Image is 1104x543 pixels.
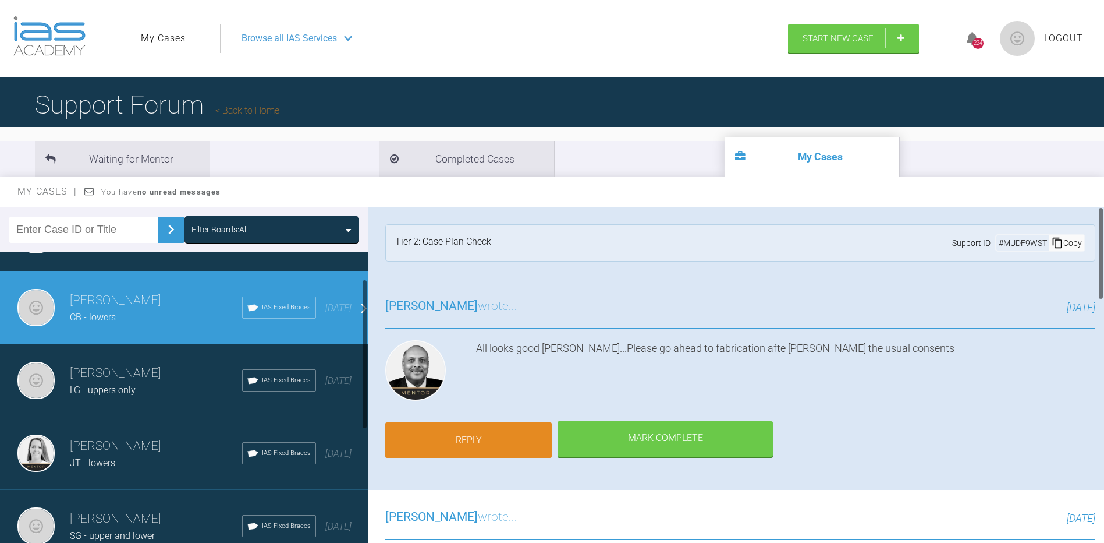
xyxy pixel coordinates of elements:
[395,234,491,252] div: Tier 2: Case Plan Check
[141,31,186,46] a: My Cases
[35,141,210,177] li: Waiting for Mentor
[385,510,478,524] span: [PERSON_NAME]
[1067,301,1095,313] span: [DATE]
[70,291,242,311] h3: [PERSON_NAME]
[476,340,1095,406] div: All looks good [PERSON_NAME]...Please go ahead to fabrication afte [PERSON_NAME] the usual consents
[13,16,86,56] img: logo-light.3e3ef733.png
[215,105,279,116] a: Back to Home
[70,457,115,468] span: JT - lowers
[1067,512,1095,524] span: [DATE]
[137,188,221,196] strong: no unread messages
[952,237,991,249] span: Support ID
[70,436,242,456] h3: [PERSON_NAME]
[325,375,352,386] span: [DATE]
[162,220,180,239] img: chevronRight.28bd32b0.svg
[70,385,136,396] span: LG - uppers only
[325,448,352,459] span: [DATE]
[385,507,517,527] h3: wrote...
[972,38,984,49] div: 224
[385,422,552,459] a: Reply
[1044,31,1083,46] a: Logout
[803,33,874,44] span: Start New Case
[70,509,242,529] h3: [PERSON_NAME]
[9,217,158,243] input: Enter Case ID or Title
[788,24,919,53] a: Start New Case
[191,223,248,236] div: Filter Boards: All
[385,340,446,401] img: Utpalendu Bose
[385,299,478,313] span: [PERSON_NAME]
[379,141,554,177] li: Completed Cases
[325,521,352,532] span: [DATE]
[70,530,155,541] span: SG - upper and lower
[725,137,899,177] li: My Cases
[101,188,221,196] span: You have
[385,297,517,316] h3: wrote...
[558,421,773,457] div: Mark Complete
[262,448,311,459] span: IAS Fixed Braces
[17,186,77,197] span: My Cases
[17,435,55,472] img: Emma Dougherty
[1000,21,1035,56] img: profile.png
[70,364,242,383] h3: [PERSON_NAME]
[17,289,55,326] img: Peter Steele
[17,362,55,399] img: Peter Steele
[262,302,311,313] span: IAS Fixed Braces
[262,375,311,386] span: IAS Fixed Braces
[1049,235,1084,251] div: Copy
[262,521,311,531] span: IAS Fixed Braces
[35,84,279,125] h1: Support Forum
[70,312,116,323] span: CB - lowers
[996,237,1049,249] div: # MUDF9WST
[242,31,337,46] span: Browse all IAS Services
[325,302,352,313] span: [DATE]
